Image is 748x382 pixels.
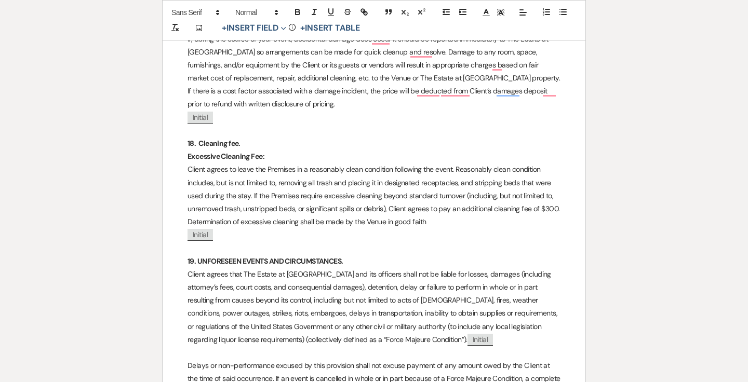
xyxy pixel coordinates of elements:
span: + [222,24,226,32]
span: Header Formats [231,6,282,19]
button: +Insert Table [297,22,364,34]
strong: Excessive Cleaning Fee: [188,152,264,161]
span: Alignment [516,6,530,19]
p: If, during the course of your event, accidental damage does occur it should be reported immediate... [188,33,560,111]
span: + [300,24,305,32]
span: Initial [188,229,213,241]
span: Text Background Color [493,6,508,19]
span: Initial [468,334,493,346]
span: Initial [188,112,213,124]
button: Insert Field [218,22,290,34]
span: Text Color [479,6,493,19]
p: Client agrees to leave the Premises in a reasonably clean condition following the event. Reasonab... [188,163,560,228]
p: Client agrees that The Estate at [GEOGRAPHIC_DATA] and its officers shall not be liable for losse... [188,268,560,346]
strong: 19. UNFORESEEN EVENTS AND CIRCUMSTANCES. [188,256,343,266]
strong: 18. Cleaning fee. [188,139,241,148]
